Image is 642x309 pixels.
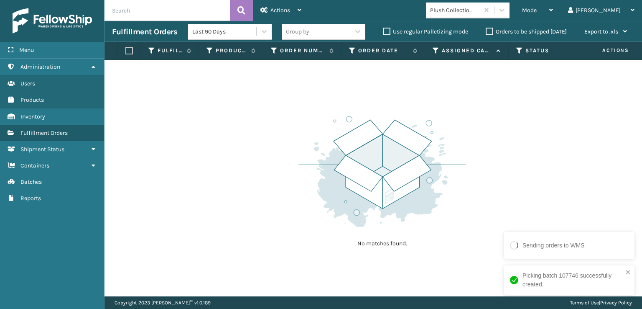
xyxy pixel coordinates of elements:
span: Menu [19,46,34,54]
span: Users [20,80,35,87]
span: Administration [20,63,60,70]
span: Shipment Status [20,146,64,153]
p: Copyright 2023 [PERSON_NAME]™ v 1.0.189 [115,296,211,309]
span: Inventory [20,113,45,120]
div: Group by [286,27,309,36]
button: close [625,269,631,277]
label: Use regular Palletizing mode [383,28,468,35]
span: Fulfillment Orders [20,129,68,136]
span: Actions [576,44,634,57]
label: Status [525,47,576,54]
span: Mode [522,7,537,14]
span: Actions [270,7,290,14]
span: Containers [20,162,49,169]
label: Assigned Carrier Service [442,47,492,54]
span: Batches [20,178,42,185]
div: Plush Collections [430,6,480,15]
label: Orders to be shipped [DATE] [486,28,567,35]
label: Order Date [358,47,409,54]
span: Export to .xls [584,28,618,35]
div: Picking batch 107746 successfully created. [522,271,623,289]
h3: Fulfillment Orders [112,27,177,37]
span: Products [20,96,44,103]
label: Product SKU [216,47,247,54]
div: Last 90 Days [192,27,257,36]
span: Reports [20,195,41,202]
div: Sending orders to WMS [522,241,585,250]
label: Order Number [280,47,325,54]
img: logo [13,8,92,33]
label: Fulfillment Order Id [158,47,183,54]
